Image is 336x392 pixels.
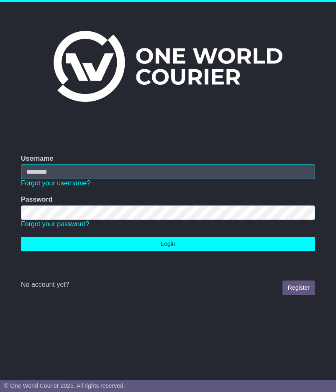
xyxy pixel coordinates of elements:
label: Password [21,195,53,203]
a: Forgot your username? [21,180,90,187]
a: Register [282,281,315,295]
label: Username [21,154,53,162]
div: No account yet? [21,281,315,288]
span: © One World Courier 2025. All rights reserved. [4,382,125,389]
a: Forgot your password? [21,220,90,228]
img: One World [54,31,282,102]
button: Login [21,237,315,251]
